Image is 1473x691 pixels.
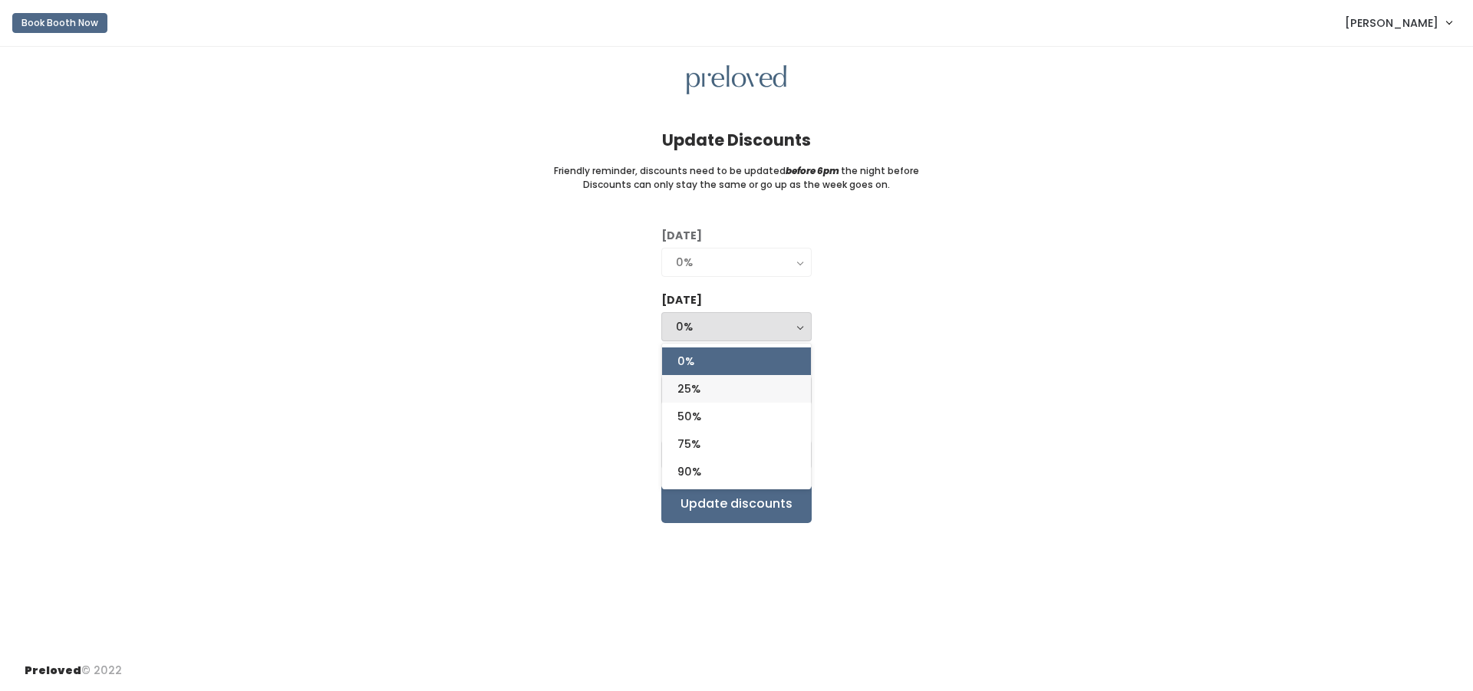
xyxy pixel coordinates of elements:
label: [DATE] [661,228,702,244]
small: Discounts can only stay the same or go up as the week goes on. [583,178,890,192]
span: 50% [677,408,701,425]
div: 0% [676,318,797,335]
span: 0% [677,353,694,370]
button: 0% [661,248,812,277]
img: preloved logo [687,65,786,95]
button: 0% [661,312,812,341]
span: 75% [677,436,700,452]
span: Preloved [25,663,81,678]
span: 90% [677,463,701,480]
button: Book Booth Now [12,13,107,33]
i: before 6pm [786,164,839,177]
div: 0% [676,254,797,271]
input: Update discounts [661,485,812,523]
h4: Update Discounts [662,131,811,149]
a: Book Booth Now [12,6,107,40]
small: Friendly reminder, discounts need to be updated the night before [554,164,919,178]
span: 25% [677,380,700,397]
label: [DATE] [661,292,702,308]
span: [PERSON_NAME] [1345,15,1438,31]
a: [PERSON_NAME] [1330,6,1467,39]
div: © 2022 [25,650,122,679]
